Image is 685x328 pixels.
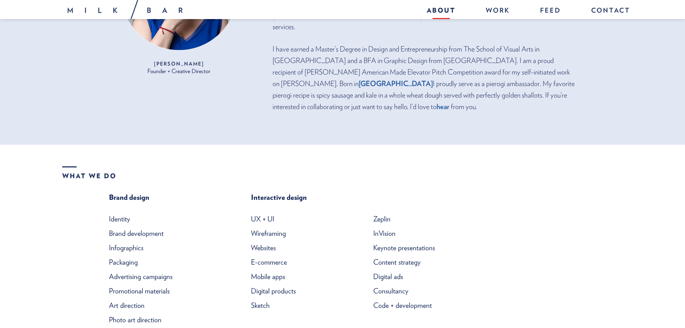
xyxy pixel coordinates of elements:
[373,241,460,255] li: Keynote presentations
[373,226,460,241] li: InVision
[359,79,433,88] a: [GEOGRAPHIC_DATA]
[533,4,568,19] a: Feed
[109,269,226,284] li: Advertising campaigns
[109,241,226,255] li: Infographics
[251,241,337,255] li: Websites
[251,212,337,226] li: UX + UI
[373,212,460,226] li: Zeplin
[109,190,226,205] strong: Brand design
[584,4,630,19] a: Contact
[437,102,449,111] a: hear
[251,298,337,313] li: Sketch
[251,255,337,269] li: E-commerce
[373,298,460,313] li: Code + development
[109,226,226,241] li: Brand development
[109,212,226,226] li: Identity
[251,284,337,298] li: Digital products
[479,4,517,19] a: Work
[251,190,460,205] strong: Interactive design
[147,68,210,75] span: Founder + Creative Director
[109,298,226,313] li: Art direction
[420,4,463,19] a: About
[273,43,576,112] p: I have earned a Master’s Degree in Design and Entrepreneurship from The School of Visual Arts in ...
[109,313,226,327] li: Photo art direction
[251,269,337,284] li: Mobile apps
[109,59,249,68] strong: [PERSON_NAME]
[109,284,226,298] li: Promotional materials
[251,226,337,241] li: Wireframing
[373,255,460,269] li: Content strategy
[109,255,226,269] li: Packaging
[373,269,460,284] li: Digital ads
[373,284,460,298] li: Consultancy
[62,166,117,179] strong: What we do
